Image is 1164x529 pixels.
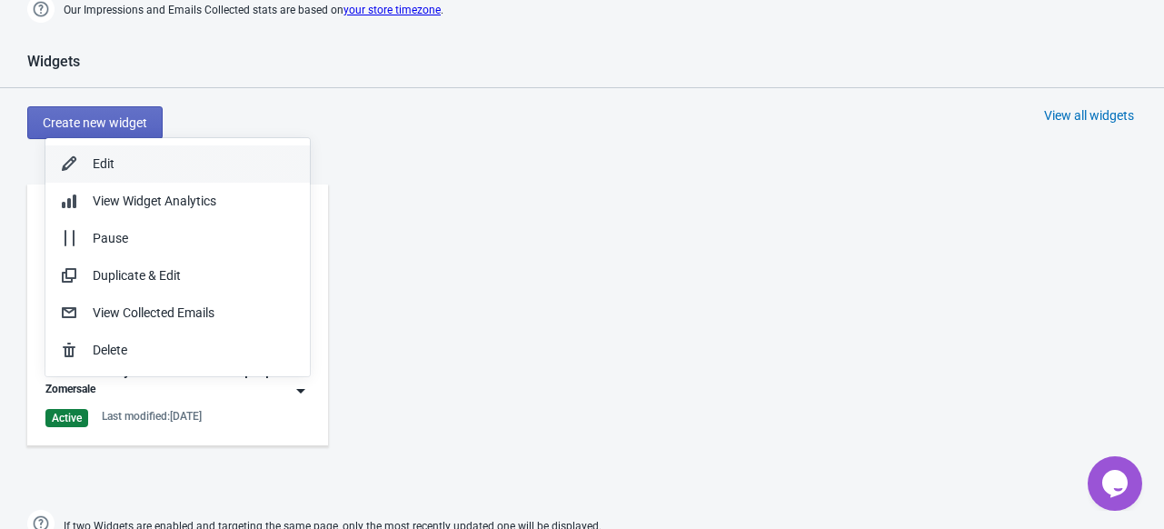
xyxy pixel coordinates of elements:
[1044,106,1134,125] div: View all widgets
[45,257,310,294] button: Duplicate & Edit
[343,4,441,16] a: your store timezone
[27,106,163,139] button: Create new widget
[93,304,295,323] div: View Collected Emails
[292,382,310,400] img: dropdown.png
[45,294,310,332] button: View Collected Emails
[45,332,310,369] button: Delete
[93,266,295,285] div: Duplicate & Edit
[45,183,310,220] button: View Widget Analytics
[45,409,88,427] div: Active
[45,145,310,183] button: Edit
[93,194,216,208] span: View Widget Analytics
[43,115,147,130] span: Create new widget
[45,220,310,257] button: Pause
[45,382,95,400] div: Zomersale
[93,229,295,248] div: Pause
[1088,456,1146,511] iframe: chat widget
[93,155,295,174] div: Edit
[102,409,202,424] div: Last modified: [DATE]
[93,341,295,360] div: Delete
